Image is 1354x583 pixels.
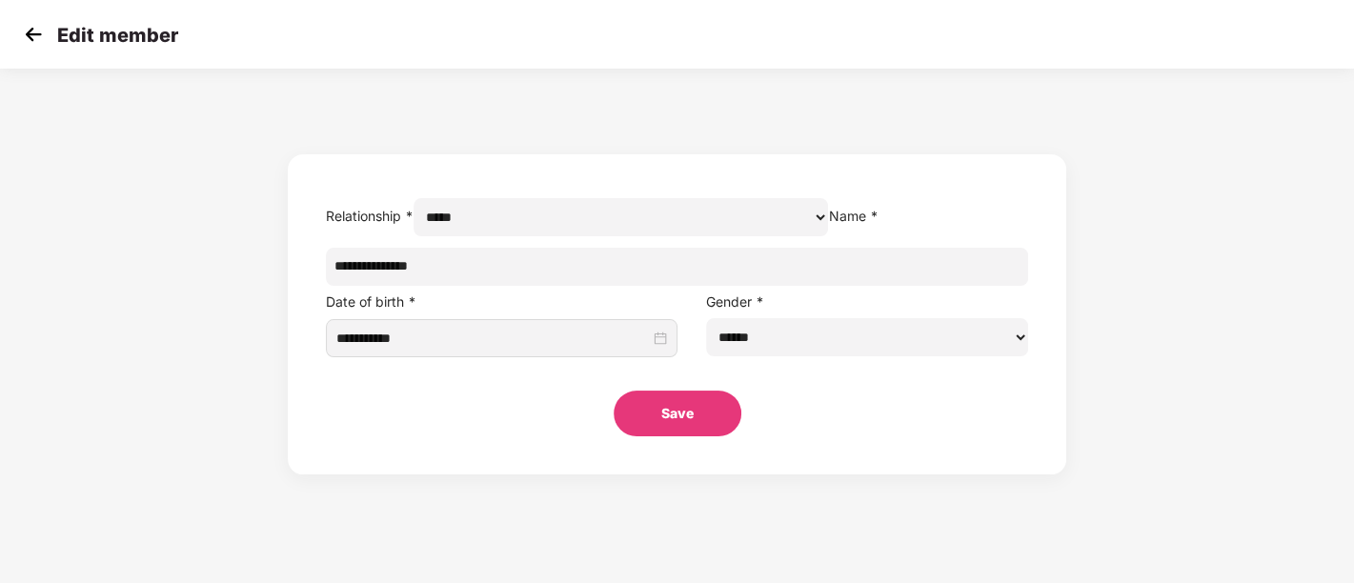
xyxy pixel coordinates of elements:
button: Save [614,391,741,436]
label: Relationship * [326,208,414,224]
label: Date of birth * [326,293,416,310]
img: svg+xml;base64,PHN2ZyB4bWxucz0iaHR0cDovL3d3dy53My5vcmcvMjAwMC9zdmciIHdpZHRoPSIzMCIgaGVpZ2h0PSIzMC... [19,20,48,49]
label: Name * [828,208,878,224]
label: Gender * [706,293,764,310]
p: Edit member [57,24,178,47]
